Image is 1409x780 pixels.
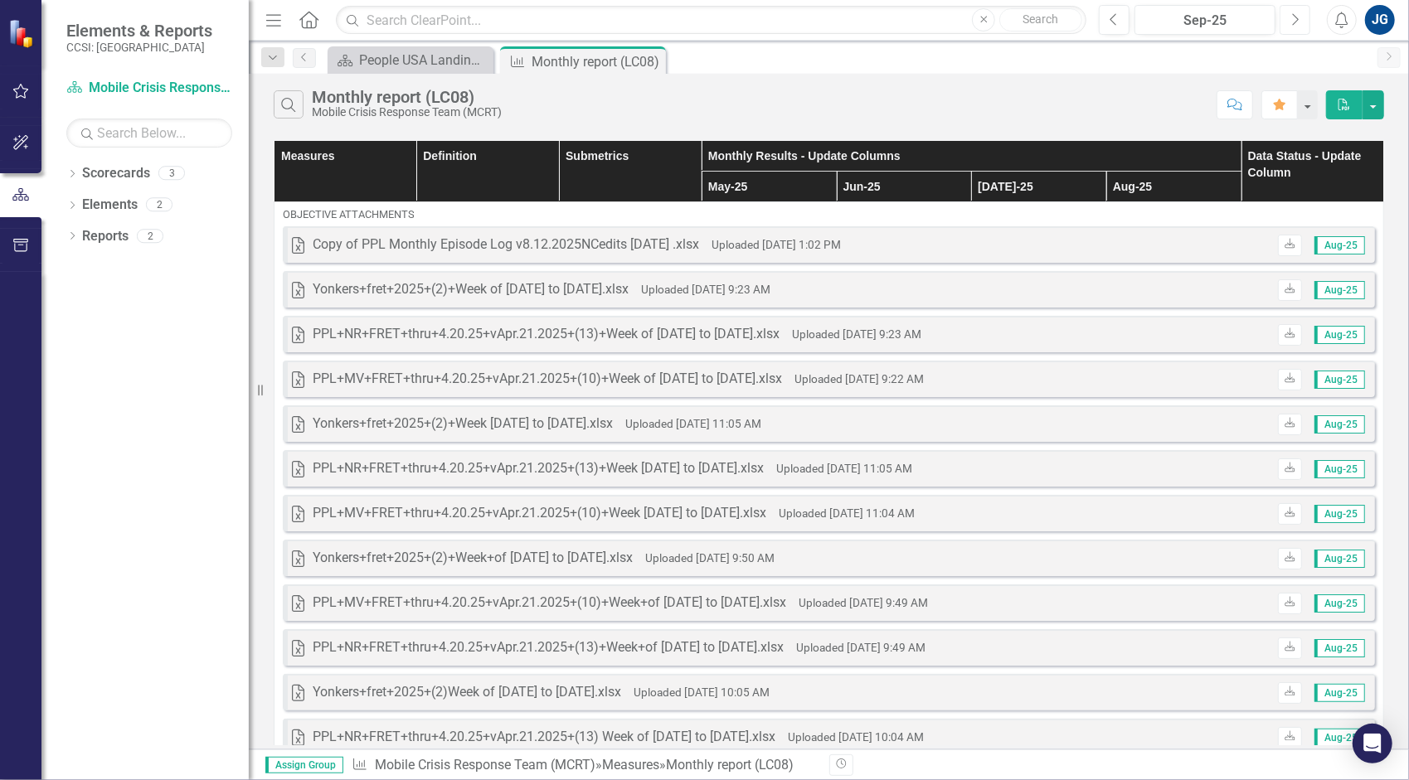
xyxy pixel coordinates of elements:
[794,372,924,385] small: Uploaded [DATE] 9:22 AM
[1314,371,1365,389] span: Aug-25
[776,462,912,475] small: Uploaded [DATE] 11:05 AM
[1314,460,1365,478] span: Aug-25
[712,238,841,251] small: Uploaded [DATE] 1:02 PM
[1314,326,1365,344] span: Aug-25
[645,551,775,564] small: Uploaded [DATE] 9:50 AM
[66,79,232,98] a: Mobile Crisis Response Team (MCRT)
[779,506,915,520] small: Uploaded [DATE] 11:04 AM
[375,757,595,773] a: Mobile Crisis Response Team (MCRT)
[359,50,489,70] div: People USA Landing Page
[313,325,780,344] div: PPL+NR+FRET+thru+4.20.25+vApr.21.2025+(13)+Week of [DATE] to [DATE].xlsx
[1314,639,1365,657] span: Aug-25
[8,18,37,47] img: ClearPoint Strategy
[66,119,232,148] input: Search Below...
[532,51,662,72] div: Monthly report (LC08)
[313,459,764,478] div: PPL+NR+FRET+thru+4.20.25+vApr.21.2025+(13)+Week [DATE] to [DATE].xlsx
[1314,505,1365,523] span: Aug-25
[625,417,761,430] small: Uploaded [DATE] 11:05 AM
[336,6,1086,35] input: Search ClearPoint...
[265,757,343,773] span: Assign Group
[146,198,172,212] div: 2
[312,106,502,119] div: Mobile Crisis Response Team (MCRT)
[1314,236,1365,254] span: Aug-25
[313,235,699,254] div: Copy of PPL Monthly Episode Log v8.12.2025NCedits [DATE] .xlsx
[799,596,928,609] small: Uploaded [DATE] 9:49 AM
[313,638,784,657] div: PPL+NR+FRET+thru+4.20.25+vApr.21.2025+(13)+Week+of [DATE] to [DATE].xlsx
[283,207,1375,222] div: Attachments
[313,370,782,389] div: PPL+MV+FRET+thru+4.20.25+vApr.21.2025+(10)+Week of [DATE] to [DATE].xlsx
[1314,684,1365,702] span: Aug-25
[352,756,817,775] div: » »
[313,683,621,702] div: Yonkers+fret+2025+(2)Week of [DATE] to [DATE].xlsx
[332,50,489,70] a: People USA Landing Page
[137,229,163,243] div: 2
[312,88,502,106] div: Monthly report (LC08)
[313,504,766,523] div: PPL+MV+FRET+thru+4.20.25+vApr.21.2025+(10)+Week [DATE] to [DATE].xlsx
[796,641,926,654] small: Uploaded [DATE] 9:49 AM
[641,283,770,296] small: Uploaded [DATE] 9:23 AM
[788,730,924,744] small: Uploaded [DATE] 10:04 AM
[1353,724,1392,763] div: Open Intercom Messenger
[82,164,150,183] a: Scorecards
[1134,5,1275,35] button: Sep-25
[1314,729,1365,747] span: Aug-25
[283,208,339,220] span: objective
[1365,5,1395,35] button: JG
[313,280,629,299] div: Yonkers+fret+2025+(2)+Week of [DATE] to [DATE].xlsx
[634,686,770,699] small: Uploaded [DATE] 10:05 AM
[792,327,921,341] small: Uploaded [DATE] 9:23 AM
[82,227,129,246] a: Reports
[66,21,212,41] span: Elements & Reports
[999,8,1082,31] button: Search
[1314,415,1365,434] span: Aug-25
[313,414,613,434] div: Yonkers+fret+2025+(2)+Week [DATE] to [DATE].xlsx
[313,549,633,568] div: Yonkers+fret+2025+(2)+Week+of [DATE] to [DATE].xlsx
[1140,11,1270,31] div: Sep-25
[158,167,185,181] div: 3
[666,757,794,773] div: Monthly report (LC08)
[313,728,775,747] div: PPL+NR+FRET+thru+4.20.25+vApr.21.2025+(13) Week of [DATE] to [DATE].xlsx
[1023,12,1059,26] span: Search
[66,41,212,54] small: CCSI: [GEOGRAPHIC_DATA]
[1314,594,1365,613] span: Aug-25
[82,196,138,215] a: Elements
[602,757,659,773] a: Measures
[1314,281,1365,299] span: Aug-25
[313,593,786,613] div: PPL+MV+FRET+thru+4.20.25+vApr.21.2025+(10)+Week+of [DATE] to [DATE].xlsx
[1314,550,1365,568] span: Aug-25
